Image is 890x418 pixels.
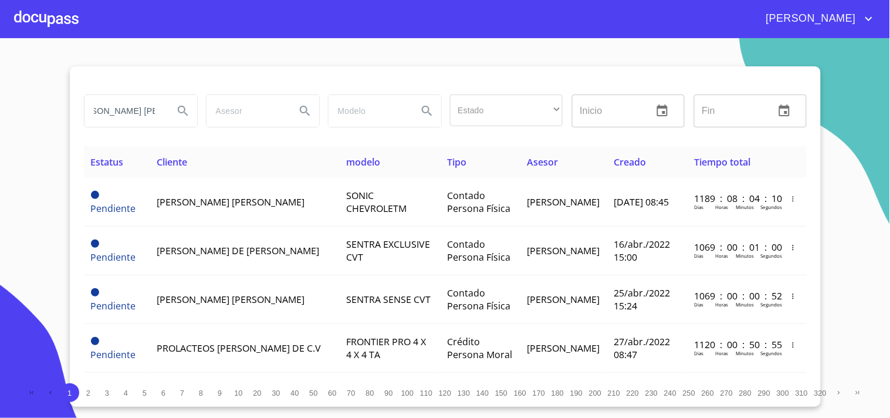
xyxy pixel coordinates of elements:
[527,293,600,306] span: [PERSON_NAME]
[642,383,661,402] button: 230
[758,389,770,397] span: 290
[91,288,99,296] span: Pendiente
[715,301,728,308] p: Horas
[447,156,466,168] span: Tipo
[447,238,510,264] span: Contado Persona Física
[586,383,605,402] button: 200
[342,383,361,402] button: 70
[91,299,136,312] span: Pendiente
[495,389,507,397] span: 150
[91,240,99,248] span: Pendiente
[664,389,676,397] span: 240
[614,335,670,361] span: 27/abr./2022 08:47
[290,389,299,397] span: 40
[624,383,642,402] button: 220
[309,389,317,397] span: 50
[570,389,583,397] span: 190
[211,383,229,402] button: 9
[304,383,323,402] button: 50
[67,389,72,397] span: 1
[614,238,670,264] span: 16/abr./2022 15:00
[715,350,728,356] p: Horas
[253,389,261,397] span: 20
[384,389,392,397] span: 90
[157,293,304,306] span: [PERSON_NAME] [PERSON_NAME]
[720,389,733,397] span: 270
[347,389,355,397] span: 70
[346,238,430,264] span: SENTRA EXCLUSIVE CVT
[401,389,414,397] span: 100
[614,195,669,208] span: [DATE] 08:45
[567,383,586,402] button: 190
[492,383,511,402] button: 150
[79,383,98,402] button: 2
[346,293,431,306] span: SENTRA SENSE CVT
[796,389,808,397] span: 310
[814,389,827,397] span: 320
[511,383,530,402] button: 160
[694,301,703,308] p: Dias
[760,350,782,356] p: Segundos
[161,389,165,397] span: 6
[736,383,755,402] button: 280
[328,389,336,397] span: 60
[199,389,203,397] span: 8
[60,383,79,402] button: 1
[760,301,782,308] p: Segundos
[380,383,398,402] button: 90
[447,189,510,215] span: Contado Persona Física
[755,383,774,402] button: 290
[218,389,222,397] span: 9
[169,97,197,125] button: Search
[736,204,754,210] p: Minutos
[527,195,600,208] span: [PERSON_NAME]
[774,383,793,402] button: 300
[627,389,639,397] span: 220
[645,389,658,397] span: 230
[346,156,380,168] span: modelo
[105,389,109,397] span: 3
[154,383,173,402] button: 6
[736,350,754,356] p: Minutos
[702,389,714,397] span: 260
[694,204,703,210] p: Dias
[683,389,695,397] span: 250
[694,192,773,205] p: 1189 : 08 : 04 : 10
[180,389,184,397] span: 7
[329,95,408,127] input: search
[447,286,510,312] span: Contado Persona Física
[420,389,432,397] span: 110
[436,383,455,402] button: 120
[98,383,117,402] button: 3
[514,389,526,397] span: 160
[447,335,512,361] span: Crédito Persona Moral
[117,383,136,402] button: 4
[533,389,545,397] span: 170
[614,156,646,168] span: Creado
[549,383,567,402] button: 180
[694,252,703,259] p: Dias
[157,195,304,208] span: [PERSON_NAME] [PERSON_NAME]
[286,383,304,402] button: 40
[473,383,492,402] button: 140
[757,9,862,28] span: [PERSON_NAME]
[366,389,374,397] span: 80
[530,383,549,402] button: 170
[234,389,242,397] span: 10
[91,191,99,199] span: Pendiente
[417,383,436,402] button: 110
[694,289,773,302] p: 1069 : 00 : 00 : 52
[272,389,280,397] span: 30
[398,383,417,402] button: 100
[455,383,473,402] button: 130
[608,389,620,397] span: 210
[192,383,211,402] button: 8
[91,337,99,345] span: Pendiente
[157,342,321,355] span: PROLACTEOS [PERSON_NAME] DE C.V
[736,301,754,308] p: Minutos
[715,252,728,259] p: Horas
[589,389,601,397] span: 200
[458,389,470,397] span: 130
[694,350,703,356] p: Dias
[91,348,136,361] span: Pendiente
